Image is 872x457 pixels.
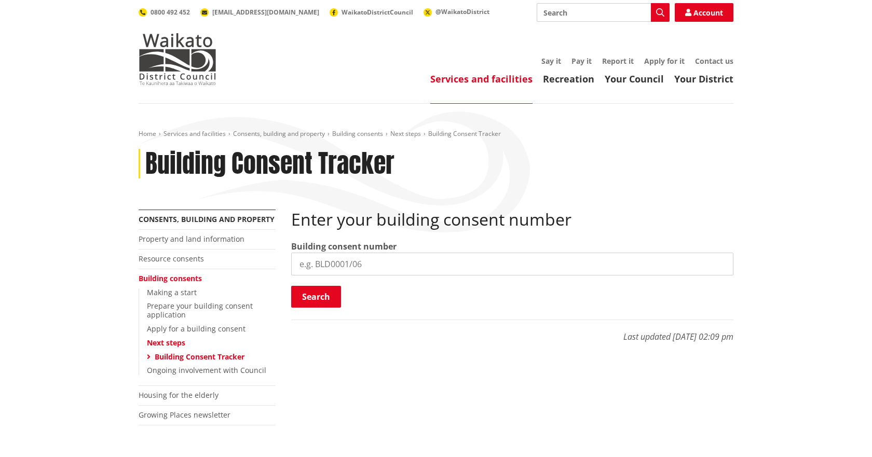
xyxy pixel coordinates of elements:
[695,56,733,66] a: Contact us
[291,320,733,343] p: Last updated [DATE] 02:09 pm
[139,33,216,85] img: Waikato District Council - Te Kaunihera aa Takiwaa o Waikato
[200,8,319,17] a: [EMAIL_ADDRESS][DOMAIN_NAME]
[605,73,664,85] a: Your Council
[390,129,421,138] a: Next steps
[139,254,204,264] a: Resource consents
[342,8,413,17] span: WaikatoDistrictCouncil
[428,129,501,138] span: Building Consent Tracker
[332,129,383,138] a: Building consents
[212,8,319,17] span: [EMAIL_ADDRESS][DOMAIN_NAME]
[233,129,325,138] a: Consents, building and property
[139,410,230,420] a: Growing Places newsletter
[602,56,634,66] a: Report it
[139,273,202,283] a: Building consents
[330,8,413,17] a: WaikatoDistrictCouncil
[139,130,733,139] nav: breadcrumb
[139,390,219,400] a: Housing for the elderly
[151,8,190,17] span: 0800 492 452
[147,338,185,348] a: Next steps
[147,365,266,375] a: Ongoing involvement with Council
[147,301,253,320] a: Prepare your building consent application
[145,149,394,179] h1: Building Consent Tracker
[674,73,733,85] a: Your District
[424,7,489,16] a: @WaikatoDistrict
[291,286,341,308] button: Search
[541,56,561,66] a: Say it
[537,3,670,22] input: Search input
[155,352,244,362] a: Building Consent Tracker
[675,3,733,22] a: Account
[147,287,197,297] a: Making a start
[147,324,246,334] a: Apply for a building consent
[435,7,489,16] span: @WaikatoDistrict
[571,56,592,66] a: Pay it
[139,8,190,17] a: 0800 492 452
[644,56,685,66] a: Apply for it
[430,73,533,85] a: Services and facilities
[139,234,244,244] a: Property and land information
[139,129,156,138] a: Home
[291,240,397,253] label: Building consent number
[163,129,226,138] a: Services and facilities
[543,73,594,85] a: Recreation
[139,214,275,224] a: Consents, building and property
[291,253,733,275] input: e.g. BLD0001/06
[291,210,733,229] h2: Enter your building consent number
